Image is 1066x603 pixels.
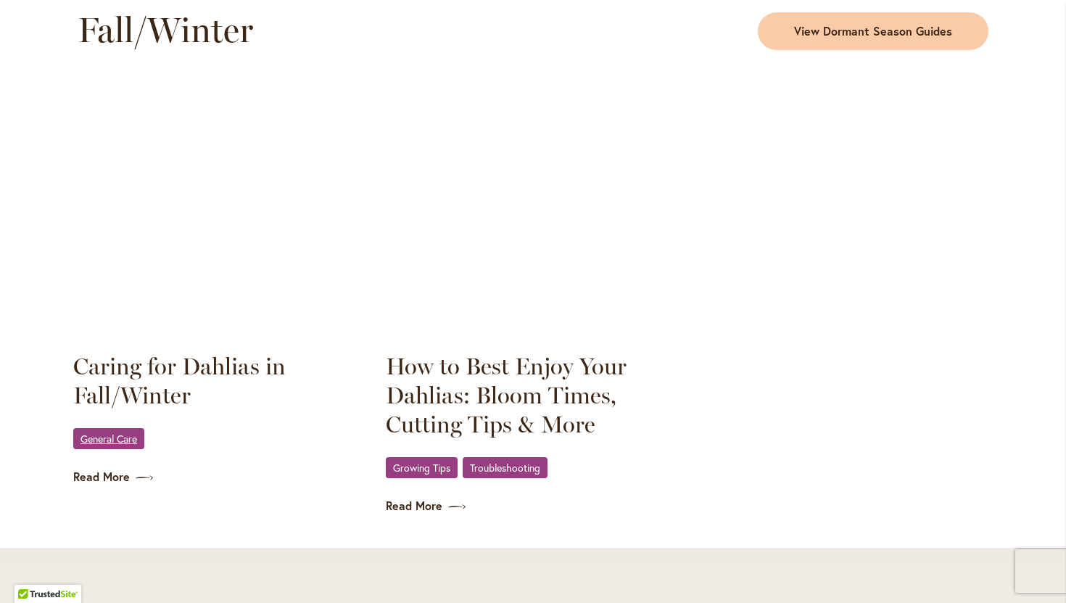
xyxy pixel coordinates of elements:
[386,352,681,439] a: How to Best Enjoy Your Dahlias: Bloom Times, Cutting Tips & More
[794,23,952,40] span: View Dormant Season Guides
[463,457,548,478] a: Troubleshooting
[73,352,368,410] a: Caring for Dahlias in Fall/Winter
[80,434,137,443] span: General Care
[386,81,681,335] img: SID - DAHLIAS - BUCKETS
[470,463,540,472] span: Troubleshooting
[386,457,458,478] a: Growing Tips
[386,456,681,480] div: ,
[758,12,988,50] a: View Dormant Season Guides
[73,469,368,485] a: Read More
[78,9,524,50] h2: Fall/Winter
[393,463,450,472] span: Growing Tips
[73,428,144,449] a: General Care
[73,81,368,335] img: SID Dahlia fields encased in ice in the winter
[386,498,681,514] a: Read More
